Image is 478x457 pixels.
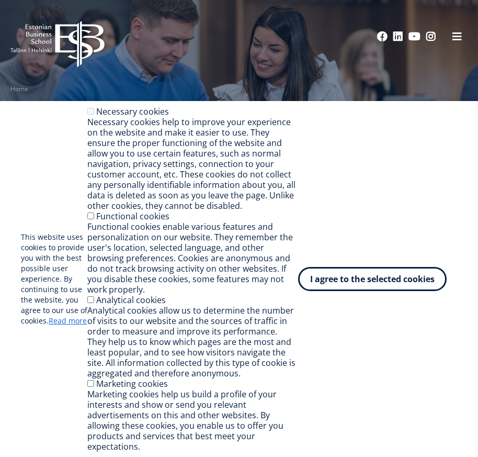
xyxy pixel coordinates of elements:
font: I agree to the selected cookies [310,273,435,285]
button: I agree to the selected cookies [298,267,447,291]
font: Home [10,84,28,93]
font: Read more [49,316,87,326]
font: Functional cookies enable various features and personalization on our website. They remember the ... [87,221,293,295]
font: Marketing cookies help us build a profile of your interests and show or send you relevant adverti... [87,388,283,452]
font: Open University [10,94,236,137]
font: Marketing cookies [96,378,168,389]
font: Functional cookies [96,210,169,222]
font: Necessary cookies help to improve your experience on the website and make it easier to use. They ... [87,116,295,211]
font: Necessary cookies [96,106,169,117]
a: Home [10,84,28,94]
font: Analytical cookies allow us to determine the number of visits to our website and the sources of t... [87,305,295,379]
font: This website uses cookies to provide you with the best possible user experience. By continuing to... [21,232,87,326]
a: Read more [49,316,87,326]
font: Analytical cookies [96,294,166,306]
